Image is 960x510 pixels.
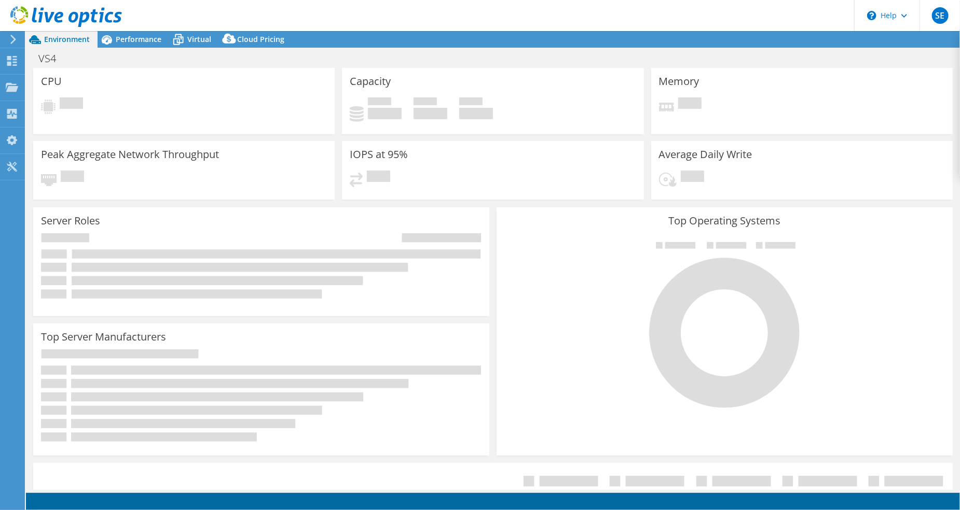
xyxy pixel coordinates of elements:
span: Free [414,97,437,108]
span: Total [459,97,483,108]
h3: Capacity [350,76,391,87]
span: SE [932,7,949,24]
span: Used [368,97,391,108]
h3: IOPS at 95% [350,149,408,160]
h3: Top Server Manufacturers [41,331,166,343]
h1: VS4 [34,53,72,64]
span: Performance [116,34,161,44]
span: Pending [367,171,390,185]
h4: 0 GiB [414,108,447,119]
h3: Average Daily Write [659,149,752,160]
h3: Memory [659,76,700,87]
span: Pending [681,171,704,185]
span: Pending [678,97,702,111]
h4: 0 GiB [368,108,402,119]
span: Virtual [187,34,211,44]
h3: Peak Aggregate Network Throughput [41,149,219,160]
span: Pending [60,97,83,111]
h3: Server Roles [41,215,100,226]
span: Pending [61,171,84,185]
h3: Top Operating Systems [504,215,945,226]
h4: 0 GiB [459,108,493,119]
svg: \n [867,11,876,20]
span: Cloud Pricing [237,34,284,44]
span: Environment [44,34,90,44]
h3: CPU [41,76,62,87]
